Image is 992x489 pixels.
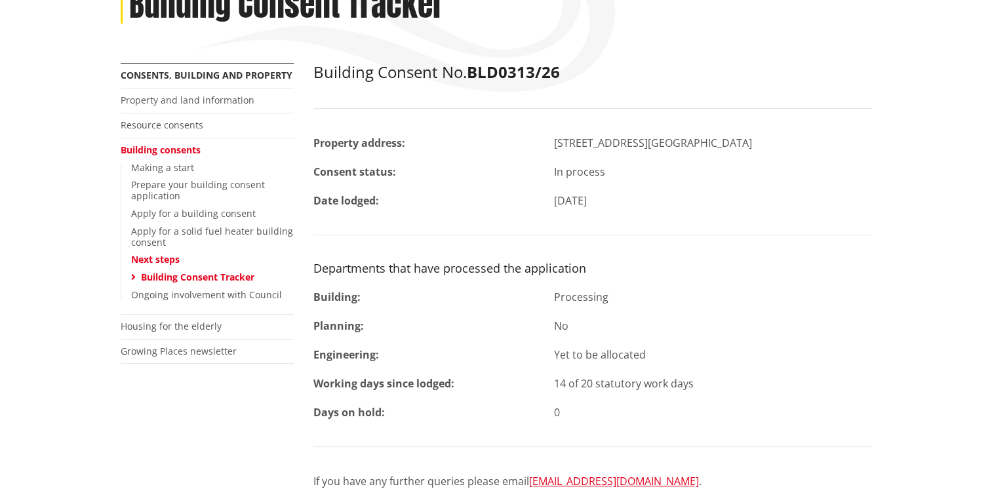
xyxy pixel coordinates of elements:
[313,136,405,150] strong: Property address:
[131,288,282,301] a: Ongoing involvement with Council
[932,434,979,481] iframe: Messenger Launcher
[131,253,180,265] a: Next steps
[544,404,882,420] div: 0
[313,290,361,304] strong: Building:
[313,347,379,362] strong: Engineering:
[313,63,872,82] h2: Building Consent No.
[313,376,454,391] strong: Working days since lodged:
[313,165,396,179] strong: Consent status:
[544,376,882,391] div: 14 of 20 statutory work days
[131,225,293,248] a: Apply for a solid fuel heater building consent​
[313,405,385,420] strong: Days on hold:
[131,161,194,174] a: Making a start
[467,61,560,83] strong: BLD0313/26
[544,164,882,180] div: In process
[131,207,256,220] a: Apply for a building consent
[121,94,254,106] a: Property and land information
[544,318,882,334] div: No
[529,474,699,488] a: [EMAIL_ADDRESS][DOMAIN_NAME]
[313,473,872,489] p: If you have any further queries please email .
[121,69,292,81] a: Consents, building and property
[121,119,203,131] a: Resource consents
[121,345,237,357] a: Growing Places newsletter
[544,347,882,362] div: Yet to be allocated
[121,144,201,156] a: Building consents
[544,193,882,208] div: [DATE]
[131,178,265,202] a: Prepare your building consent application
[313,193,379,208] strong: Date lodged:
[544,289,882,305] div: Processing
[313,262,872,276] h3: Departments that have processed the application
[544,135,882,151] div: [STREET_ADDRESS][GEOGRAPHIC_DATA]
[313,319,364,333] strong: Planning:
[121,320,222,332] a: Housing for the elderly
[141,271,254,283] a: Building Consent Tracker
